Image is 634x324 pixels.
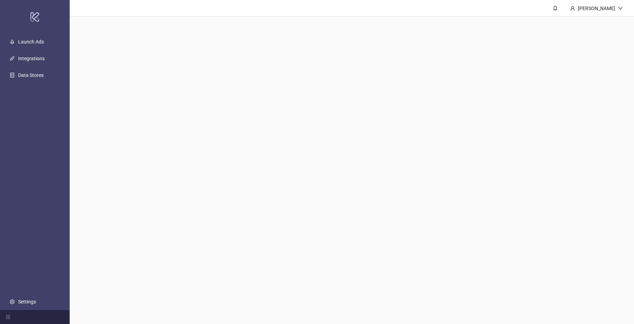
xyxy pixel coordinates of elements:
span: down [618,6,623,11]
a: Settings [18,299,36,305]
span: menu-fold [6,315,10,319]
a: Integrations [18,56,45,61]
div: [PERSON_NAME] [575,5,618,12]
span: user [570,6,575,11]
a: Data Stores [18,72,44,78]
span: bell [553,6,558,10]
a: Launch Ads [18,39,44,45]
